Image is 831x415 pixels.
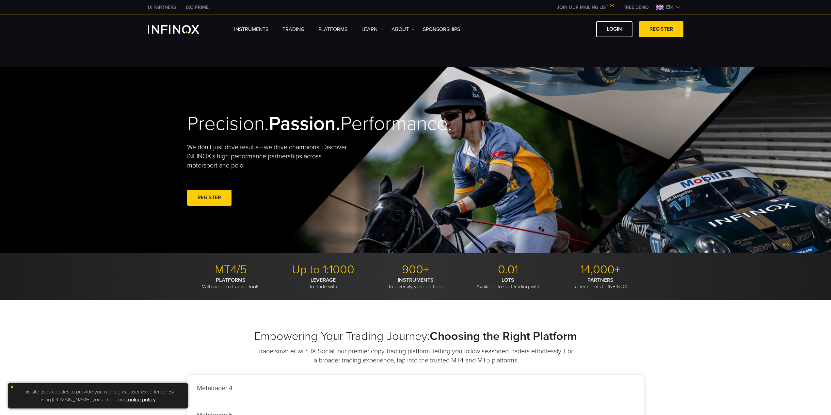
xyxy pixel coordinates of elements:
p: 900+ [372,263,459,277]
strong: PLATFORMS [216,277,246,283]
p: 14,000+ [557,263,644,277]
p: Up to 1:1000 [280,263,367,277]
a: Instruments [234,25,274,33]
p: Trade smarter with IX Social, our premier copy-trading platform, letting you follow seasoned trad... [257,347,574,365]
p: Refer clients to INFINOX [557,277,644,290]
p: We don't just drive results—we drive champions. Discover INFINOX’s high-performance partnerships ... [187,143,352,170]
strong: PARTNERS [587,277,614,283]
a: ABOUT [392,25,415,33]
a: SPONSORSHIPS [423,25,460,33]
a: INFINOX [181,4,214,11]
a: INFINOX Logo [148,25,215,34]
a: Learn [361,25,383,33]
a: INFINOX MENU [618,4,654,11]
img: yellow close icon [10,385,14,389]
p: To trade with [280,277,367,290]
strong: LEVERAGE [311,277,336,283]
p: This site uses cookies to provide you with a great user experience. By using [DOMAIN_NAME], you a... [11,386,184,405]
p: 0.01 [464,263,552,277]
h2: Precision. Performance. [187,112,393,136]
p: Available to start trading with [464,277,552,290]
p: With modern trading tools [187,277,275,290]
a: PLATFORMS [318,25,353,33]
strong: INSTRUMENTS [398,277,434,283]
strong: Choosing the Right Platform [430,329,577,343]
span: en [663,3,676,11]
a: REGISTER [639,21,683,37]
p: MT4/5 [187,263,275,277]
strong: Passion. [269,112,341,136]
a: REGISTER [187,190,232,206]
strong: LOTS [502,277,514,283]
p: To diversify your portfolio [372,277,459,290]
a: INFINOX [143,4,181,11]
a: JOIN OUR MAILING LIST [552,5,618,10]
a: cookie policy [125,396,156,403]
p: Metatrader 4 [187,375,279,402]
a: LOGIN [596,21,632,37]
h2: Empowering Your Trading Journey: [187,329,644,343]
a: TRADING [282,25,310,33]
